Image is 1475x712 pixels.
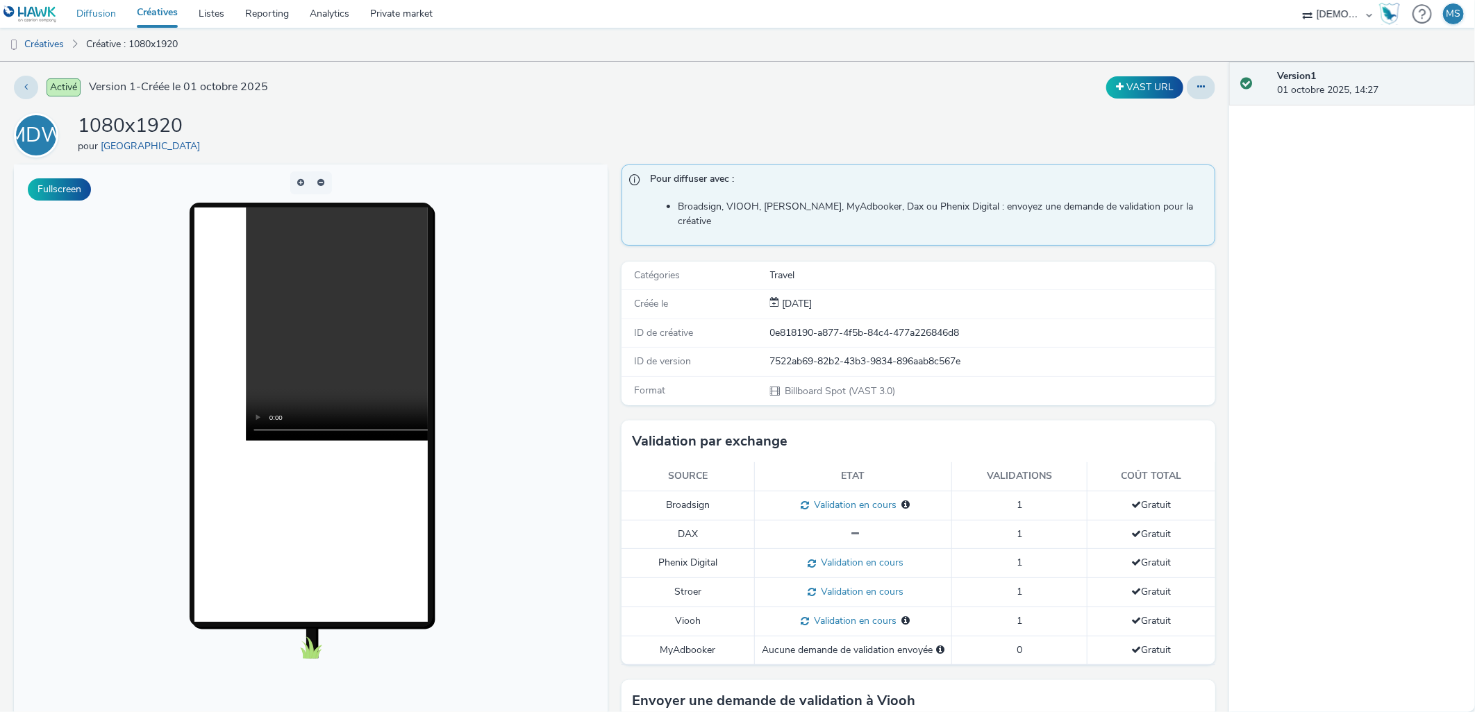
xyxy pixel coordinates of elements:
[816,556,903,569] span: Validation en cours
[622,577,755,607] td: Stroer
[622,549,755,578] td: Phenix Digital
[622,462,755,491] th: Source
[8,116,64,155] div: MDW
[755,462,952,491] th: Etat
[14,128,64,142] a: MDW
[810,614,897,627] span: Validation en cours
[952,462,1087,491] th: Validations
[1447,3,1461,24] div: MS
[780,297,812,310] span: [DATE]
[1379,3,1400,25] img: Hawk Academy
[678,200,1208,228] li: Broadsign, VIOOH, [PERSON_NAME], MyAdbooker, Dax ou Phenix Digital : envoyez une demande de valid...
[634,384,665,397] span: Format
[101,139,206,153] a: [GEOGRAPHIC_DATA]
[1131,556,1171,569] span: Gratuit
[634,355,691,368] span: ID de version
[28,178,91,201] button: Fullscreen
[78,139,101,153] span: pour
[79,28,185,61] a: Créative : 1080x1920
[634,326,693,339] span: ID de créative
[634,297,668,310] span: Créée le
[3,6,57,23] img: undefined Logo
[1103,76,1187,99] div: Dupliquer la créative en un VAST URL
[650,172,1201,190] span: Pour diffuser avec :
[634,269,680,282] span: Catégories
[622,491,755,520] td: Broadsign
[632,431,787,452] h3: Validation par exchange
[78,113,206,139] h1: 1080x1920
[1017,556,1022,569] span: 1
[1379,3,1406,25] a: Hawk Academy
[1131,643,1171,656] span: Gratuit
[47,78,81,96] span: Activé
[784,384,896,398] span: Billboard Spot (VAST 3.0)
[770,326,1215,340] div: 0e818190-a877-4f5b-84c4-477a226846d8
[1278,69,1464,98] div: 01 octobre 2025, 14:27
[810,498,897,511] span: Validation en cours
[622,520,755,548] td: DAX
[762,643,944,657] div: Aucune demande de validation envoyée
[1017,643,1022,656] span: 0
[1106,76,1183,99] button: VAST URL
[1278,69,1317,83] strong: Version 1
[1087,462,1215,491] th: Coût total
[1017,585,1022,598] span: 1
[7,38,21,52] img: dooh
[1131,498,1171,511] span: Gratuit
[1017,614,1022,627] span: 1
[1131,585,1171,598] span: Gratuit
[816,585,903,598] span: Validation en cours
[622,636,755,664] td: MyAdbooker
[770,355,1215,368] div: 7522ab69-82b2-43b3-9834-896aab8c567e
[1017,498,1022,511] span: 1
[1131,614,1171,627] span: Gratuit
[1131,527,1171,541] span: Gratuit
[936,643,944,657] div: Sélectionnez un deal ci-dessous et cliquez sur Envoyer pour envoyer une demande de validation à M...
[780,297,812,311] div: Création 01 octobre 2025, 14:27
[632,690,915,711] h3: Envoyer une demande de validation à Viooh
[770,269,1215,282] div: Travel
[89,79,268,95] span: Version 1 - Créée le 01 octobre 2025
[1017,527,1022,541] span: 1
[622,607,755,636] td: Viooh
